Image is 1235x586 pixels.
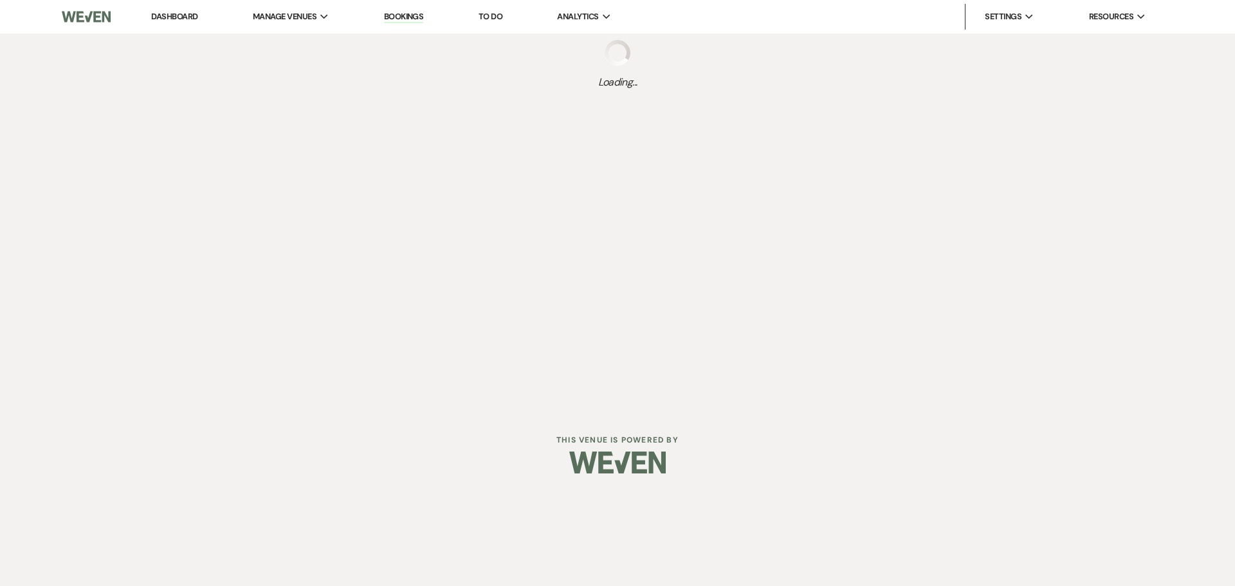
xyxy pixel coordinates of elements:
[151,11,197,22] a: Dashboard
[1089,10,1133,23] span: Resources
[569,440,666,485] img: Weven Logo
[605,40,630,66] img: loading spinner
[479,11,502,22] a: To Do
[985,10,1021,23] span: Settings
[384,11,424,23] a: Bookings
[557,10,598,23] span: Analytics
[62,3,111,30] img: Weven Logo
[253,10,316,23] span: Manage Venues
[598,75,637,90] span: Loading...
